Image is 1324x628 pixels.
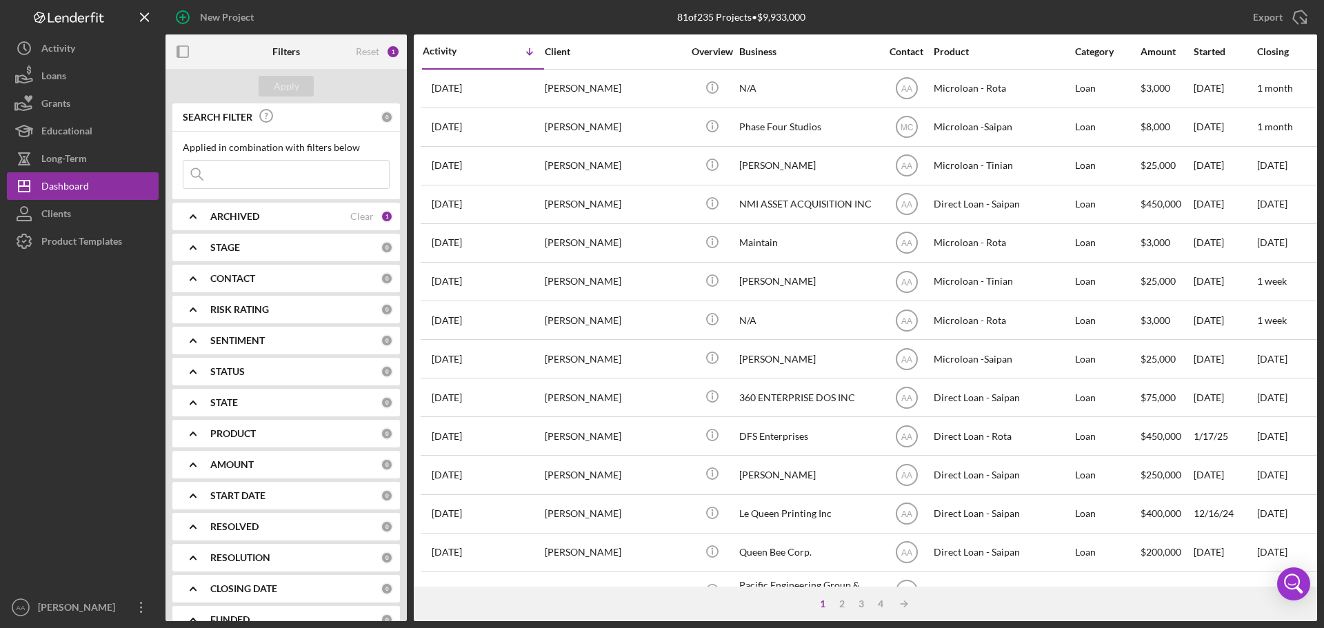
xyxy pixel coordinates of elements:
div: Loan [1075,379,1139,416]
time: 2025-07-25 02:15 [432,237,462,248]
button: Activity [7,34,159,62]
button: Apply [259,76,314,97]
div: $25,000 [1141,341,1192,377]
time: [DATE] [1257,507,1287,519]
time: [DATE] [1257,469,1287,480]
div: $3,000 [1141,302,1192,338]
div: $200,000 [1141,573,1192,609]
div: [DATE] [1194,109,1256,145]
div: $400,000 [1141,496,1192,532]
div: [DATE] [1194,186,1256,223]
div: [DATE] [1194,225,1256,261]
time: 2025-06-10 23:17 [432,547,462,558]
div: 4 [871,598,890,609]
div: Maintain [739,225,877,261]
b: STATE [210,397,238,408]
b: Filters [272,46,300,57]
button: Long-Term [7,145,159,172]
div: Microloan - Tinian [934,263,1072,300]
b: RESOLVED [210,521,259,532]
text: AA [901,200,912,210]
b: CONTACT [210,273,255,284]
time: 1 month [1257,121,1293,132]
time: [DATE] [1257,585,1287,596]
time: [DATE] [1257,430,1287,442]
text: AA [901,587,912,596]
div: [DATE] [1194,148,1256,184]
div: [PERSON_NAME] [545,341,683,377]
div: 0 [381,489,393,502]
div: 360 ENTERPRISE DOS INC [739,379,877,416]
div: Loan [1075,302,1139,338]
time: 1 month [1257,82,1293,94]
div: [DATE] [1194,379,1256,416]
div: $25,000 [1141,148,1192,184]
button: Dashboard [7,172,159,200]
div: Loan [1075,341,1139,377]
time: 2025-06-02 23:05 [432,585,462,596]
div: [PERSON_NAME] [739,263,877,300]
div: Grants [41,90,70,121]
div: Loan [1075,456,1139,493]
time: 2025-07-03 00:59 [432,431,462,442]
div: Long-Term [41,145,87,176]
div: Loan [1075,70,1139,107]
div: 0 [381,427,393,440]
div: Applied in combination with filters below [183,142,390,153]
div: Loan [1075,109,1139,145]
time: 2025-07-31 05:31 [432,199,462,210]
div: 1 [813,598,832,609]
button: Educational [7,117,159,145]
b: ARCHIVED [210,211,259,222]
text: AA [17,604,26,611]
div: $450,000 [1141,186,1192,223]
div: Educational [41,117,92,148]
a: Grants [7,90,159,117]
b: FUNDED [210,614,250,625]
div: Activity [423,45,483,57]
a: Loans [7,62,159,90]
div: [PERSON_NAME] [545,379,683,416]
b: START DATE [210,490,265,501]
div: 0 [381,241,393,254]
div: Overview [686,46,738,57]
div: $450,000 [1141,418,1192,454]
div: [DATE] [1194,456,1256,493]
div: Direct Loan - Saipan [934,186,1072,223]
div: $75,000 [1141,379,1192,416]
div: Microloan - Tinian [934,148,1072,184]
div: New Project [200,3,254,31]
div: 0 [381,520,393,533]
div: $8,000 [1141,109,1192,145]
div: N/A [739,70,877,107]
div: N/A [739,302,877,338]
div: [DATE] [1194,573,1256,609]
div: Business [739,46,877,57]
div: NMI ASSET ACQUISITION INC [739,186,877,223]
div: [PERSON_NAME] [545,534,683,571]
div: [PERSON_NAME] [545,186,683,223]
div: [PERSON_NAME] [739,456,877,493]
b: RESOLUTION [210,552,270,563]
div: 0 [381,551,393,564]
div: 0 [381,303,393,316]
time: 2025-07-23 01:58 [432,276,462,287]
div: Phase Four Studios [739,109,877,145]
text: AA [901,84,912,94]
div: Direct Loan - Saipan [934,573,1072,609]
div: 0 [381,458,393,471]
div: 1/17/25 [1194,418,1256,454]
div: Microloan - Rota [934,70,1072,107]
div: [PERSON_NAME] [545,496,683,532]
text: AA [901,354,912,364]
b: AMOUNT [210,459,254,470]
div: Loan [1075,573,1139,609]
div: Loan [1075,418,1139,454]
time: 2025-07-04 07:50 [432,392,462,403]
time: [DATE] [1257,159,1287,171]
div: [PERSON_NAME] [545,263,683,300]
time: [DATE] [1257,392,1287,403]
div: Product [934,46,1072,57]
b: STATUS [210,366,245,377]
